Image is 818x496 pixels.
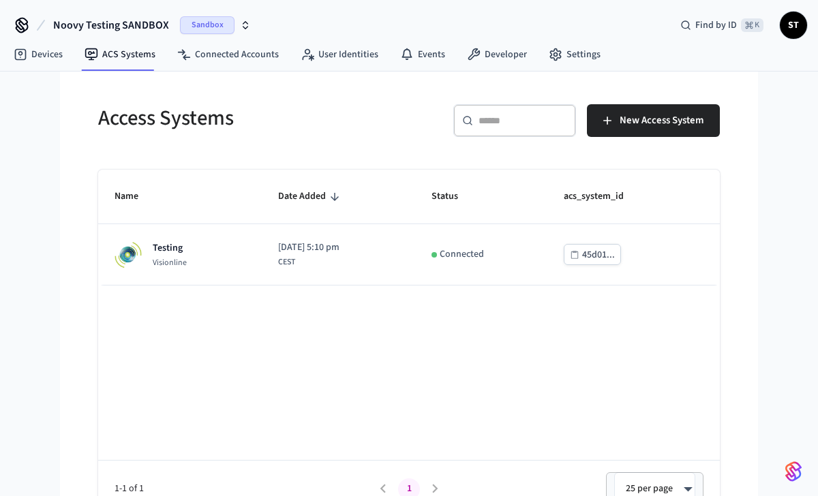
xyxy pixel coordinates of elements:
[53,17,169,33] span: Noovy Testing SANDBOX
[440,247,484,262] p: Connected
[115,241,142,268] img: Visionline Logo
[153,241,187,255] p: Testing
[564,186,641,207] span: acs_system_id
[74,42,166,67] a: ACS Systems
[564,244,621,265] button: 45d01...
[538,42,611,67] a: Settings
[98,104,401,132] h5: Access Systems
[695,18,737,32] span: Find by ID
[785,461,802,482] img: SeamLogoGradient.69752ec5.svg
[153,258,187,268] p: Visionline
[115,482,370,496] span: 1-1 of 1
[278,241,339,255] span: [DATE] 5:10 pm
[582,247,615,264] div: 45d01...
[741,18,763,32] span: ⌘ K
[3,42,74,67] a: Devices
[166,42,290,67] a: Connected Accounts
[278,241,339,268] div: Europe/Berlin
[278,186,344,207] span: Date Added
[456,42,538,67] a: Developer
[781,13,806,37] span: ST
[669,13,774,37] div: Find by ID⌘ K
[587,104,720,137] button: New Access System
[278,256,295,268] span: CEST
[98,170,720,285] table: sticky table
[290,42,389,67] a: User Identities
[431,186,476,207] span: Status
[389,42,456,67] a: Events
[780,12,807,39] button: ST
[115,186,156,207] span: Name
[180,16,234,34] span: Sandbox
[620,112,703,129] span: New Access System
